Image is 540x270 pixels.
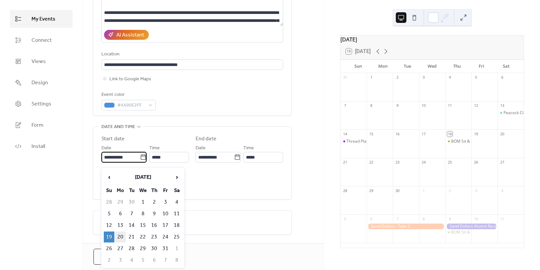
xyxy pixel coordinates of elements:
div: 1 [369,75,374,80]
td: 18 [171,220,182,231]
span: Date [101,144,111,152]
div: End date [196,135,216,143]
td: 26 [104,243,114,254]
div: 23 [395,160,400,165]
div: 10 [421,103,426,108]
td: 2 [149,197,159,208]
div: 21 [342,160,347,165]
td: 8 [138,208,148,219]
span: Time [243,144,254,152]
div: 2 [447,188,452,193]
div: 6 [369,216,374,221]
td: 25 [171,232,182,242]
div: BOM Sit & Stitch [445,139,471,144]
span: Settings [31,100,51,108]
div: 31 [342,75,347,80]
th: Su [104,185,114,196]
span: Date and time [101,123,135,131]
td: 22 [138,232,148,242]
div: 25 [447,160,452,165]
div: 13 [500,103,505,108]
div: 24 [421,160,426,165]
div: 19 [473,131,478,136]
div: 27 [500,160,505,165]
div: 3 [473,188,478,193]
td: 21 [126,232,137,242]
div: 28 [342,188,347,193]
div: 9 [395,103,400,108]
a: Install [10,137,73,155]
div: 6 [500,75,505,80]
div: 4 [500,188,505,193]
td: 24 [160,232,171,242]
div: 11 [500,216,505,221]
span: #4A90E2FF [117,101,145,109]
div: [DATE] [340,35,524,43]
div: Fri [469,60,494,73]
div: 4 [447,75,452,80]
div: 22 [369,160,374,165]
a: Connect [10,31,73,49]
td: 8 [171,255,182,266]
td: 17 [160,220,171,231]
div: 7 [342,103,347,108]
td: 9 [149,208,159,219]
td: 29 [115,197,126,208]
div: 3 [421,75,426,80]
a: Design [10,74,73,92]
div: BOM Sit & Stitch [445,230,471,235]
div: 8 [421,216,426,221]
div: Thread Play Class - 10 Stitches using 10 Threads - Beaverton Class 3 of 4 [346,139,480,144]
span: Install [31,143,45,151]
span: Views [31,58,46,66]
span: › [172,170,182,184]
th: Fr [160,185,171,196]
td: 15 [138,220,148,231]
td: 1 [171,243,182,254]
div: 2 [395,75,400,80]
div: 11 [447,103,452,108]
td: 2 [104,255,114,266]
div: 5 [473,75,478,80]
td: 6 [149,255,159,266]
div: 14 [342,131,347,136]
a: Cancel [93,249,137,265]
div: Event color [101,91,154,99]
td: 5 [138,255,148,266]
div: 10 [473,216,478,221]
div: 20 [500,131,505,136]
div: 7 [395,216,400,221]
div: 17 [421,131,426,136]
td: 11 [171,208,182,219]
div: Mon [371,60,395,73]
div: AI Assistant [116,31,144,39]
td: 3 [115,255,126,266]
td: 5 [104,208,114,219]
div: Sat [494,60,518,73]
span: Date [196,144,206,152]
div: Sand Dollars Alumni Reunion [445,224,498,229]
div: Location [101,50,282,58]
td: 14 [126,220,137,231]
span: My Events [31,15,55,23]
a: Form [10,116,73,134]
td: 30 [149,243,159,254]
th: [DATE] [115,170,171,184]
td: 7 [160,255,171,266]
div: 15 [369,131,374,136]
div: Thread Play Class - 10 Stitches using 10 Threads - Beaverton Class 3 of 4 [340,139,367,144]
td: 19 [104,232,114,242]
div: 1 [421,188,426,193]
a: Settings [10,95,73,113]
div: 16 [395,131,400,136]
span: ‹ [104,170,114,184]
div: Tue [395,60,420,73]
td: 20 [115,232,126,242]
td: 3 [160,197,171,208]
td: 23 [149,232,159,242]
td: 16 [149,220,159,231]
div: BOM Sit & Stitch [451,230,481,235]
td: 28 [104,197,114,208]
div: Sand Dollars - Take 2 [367,224,445,229]
div: 30 [395,188,400,193]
